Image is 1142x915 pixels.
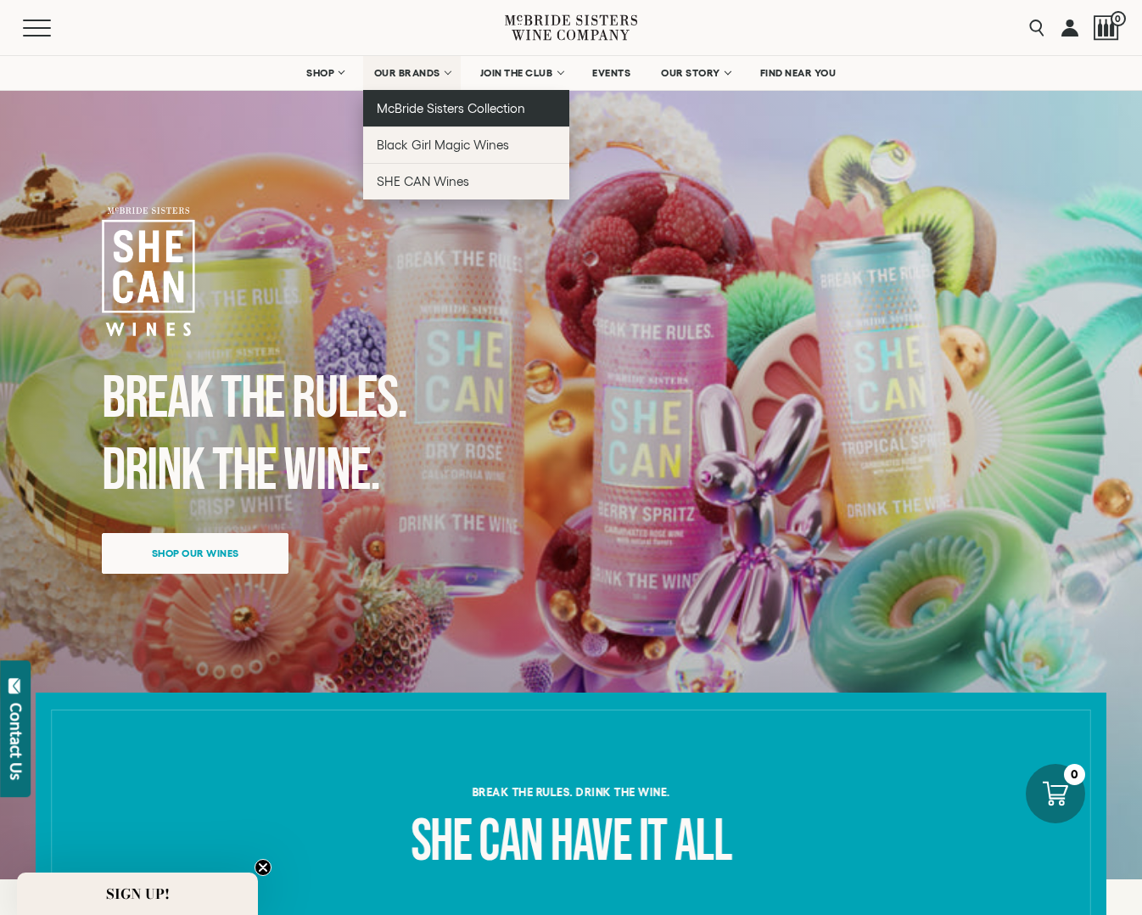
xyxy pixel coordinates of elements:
[1111,11,1126,26] span: 0
[374,67,440,79] span: OUR BRANDS
[283,435,379,507] span: Wine.
[102,435,204,507] span: Drink
[650,56,741,90] a: OUR STORY
[306,67,335,79] span: SHOP
[551,806,631,878] span: have
[363,126,569,163] a: Black Girl Magic Wines
[377,138,509,152] span: Black Girl Magic Wines
[592,67,630,79] span: EVENTS
[221,363,284,435] span: the
[581,56,641,90] a: EVENTS
[295,56,355,90] a: SHOP
[760,67,837,79] span: FIND NEAR YOU
[23,20,84,36] button: Mobile Menu Trigger
[212,435,276,507] span: the
[639,806,667,878] span: it
[102,533,288,574] a: Shop our wines
[661,67,720,79] span: OUR STORY
[122,536,269,570] span: Shop our wines
[377,101,526,115] span: McBride Sisters Collection
[675,806,731,878] span: all
[480,67,553,79] span: JOIN THE CLUB
[48,786,1095,798] h6: Break the rules. Drink the Wine.
[292,363,406,435] span: Rules.
[363,163,569,199] a: SHE CAN Wines
[255,859,272,876] button: Close teaser
[8,703,25,780] div: Contact Us
[411,806,471,878] span: she
[1064,764,1085,785] div: 0
[363,56,461,90] a: OUR BRANDS
[106,884,170,904] span: SIGN UP!
[17,873,258,915] div: SIGN UP!Close teaser
[469,56,574,90] a: JOIN THE CLUB
[363,90,569,126] a: McBride Sisters Collection
[377,174,469,188] span: SHE CAN Wines
[102,363,213,435] span: Break
[479,806,543,878] span: can
[749,56,848,90] a: FIND NEAR YOU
